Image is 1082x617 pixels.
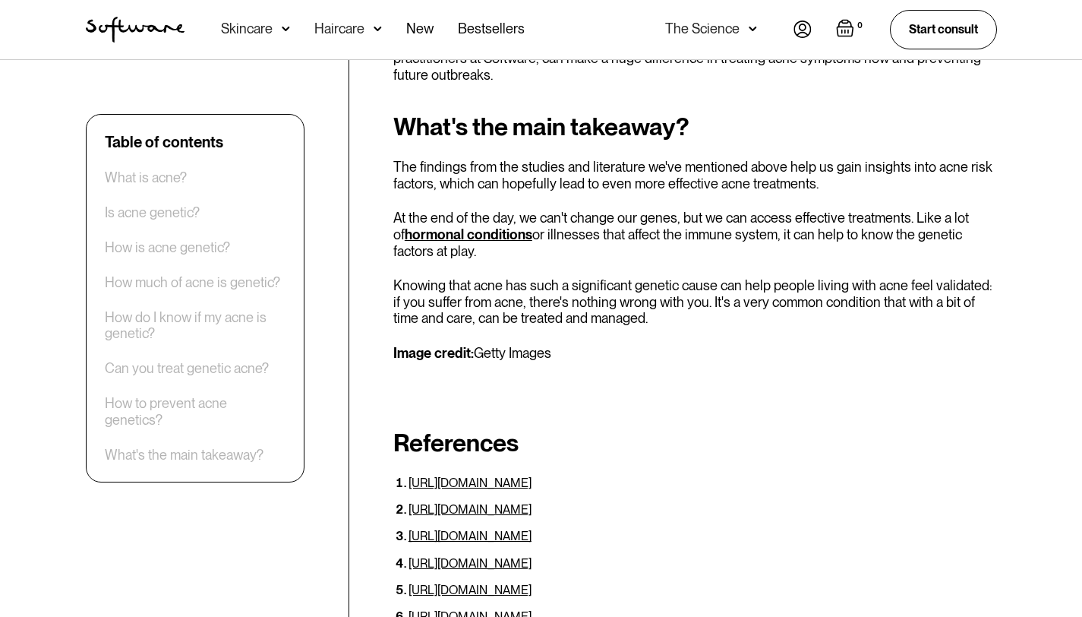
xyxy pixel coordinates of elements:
[105,239,230,256] a: How is acne genetic?
[105,361,269,378] a: Can you treat genetic acne?
[409,502,532,517] a: [URL][DOMAIN_NAME]
[409,583,532,597] a: [URL][DOMAIN_NAME]
[105,447,263,464] a: What's the main takeaway?
[409,529,532,543] a: [URL][DOMAIN_NAME]
[393,345,474,361] strong: Image credit:
[221,21,273,36] div: Skincare
[393,159,997,191] p: The findings from the studies and literature we've mentioned above help us gain insights into acn...
[749,21,757,36] img: arrow down
[393,345,997,362] p: Getty Images
[86,17,185,43] a: home
[393,277,997,327] p: Knowing that acne has such a significant genetic cause can help people living with acne feel vali...
[405,226,532,242] a: hormonal conditions
[282,21,290,36] img: arrow down
[105,169,187,186] a: What is acne?
[665,21,740,36] div: The Science
[393,113,997,141] h2: What's the main takeaway?
[314,21,364,36] div: Haircare
[393,429,997,457] h2: References
[105,133,223,151] div: Table of contents
[854,19,866,33] div: 0
[105,274,280,291] a: How much of acne is genetic?
[105,309,285,342] a: How do I know if my acne is genetic?
[86,17,185,43] img: Software Logo
[393,210,997,259] p: At the end of the day, we can't change our genes, but we can access effective treatments. Like a ...
[105,204,200,221] a: Is acne genetic?
[374,21,382,36] img: arrow down
[105,396,285,429] a: How to prevent acne genetics?
[836,19,866,40] a: Open empty cart
[409,476,532,490] a: [URL][DOMAIN_NAME]
[409,556,532,571] a: [URL][DOMAIN_NAME]
[890,10,997,49] a: Start consult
